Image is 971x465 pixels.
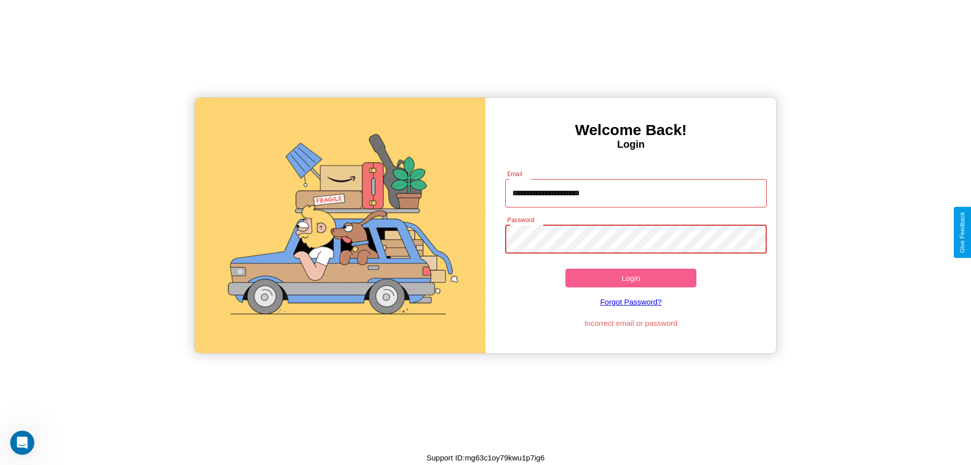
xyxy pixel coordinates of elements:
h4: Login [485,139,776,150]
button: Login [565,269,696,287]
p: Incorrect email or password [500,316,762,330]
img: gif [195,98,485,353]
label: Password [507,216,534,224]
h3: Welcome Back! [485,121,776,139]
div: Give Feedback [959,212,966,253]
label: Email [507,170,523,178]
p: Support ID: mg63c1oy79kwu1p7ig6 [426,451,545,464]
a: Forgot Password? [500,287,762,316]
iframe: Intercom live chat [10,431,34,455]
